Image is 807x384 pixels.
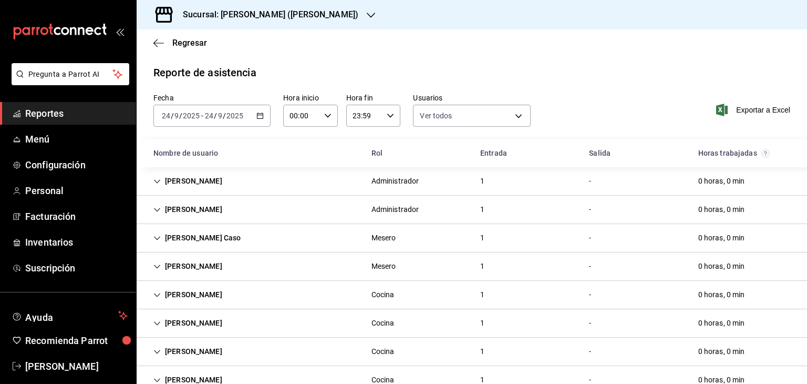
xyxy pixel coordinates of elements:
button: open_drawer_menu [116,27,124,36]
div: Row [137,309,807,338]
div: Cell [581,342,599,361]
div: Cell [690,228,753,248]
button: Regresar [153,38,207,48]
div: Cell [472,257,493,276]
div: Mesero [371,261,396,272]
div: Cell [145,171,231,191]
input: -- [204,112,214,120]
input: -- [174,112,179,120]
label: Hora fin [346,94,401,102]
div: Cell [363,228,405,248]
div: Row [137,224,807,252]
div: Cocina [371,289,395,300]
div: Cocina [371,318,395,329]
input: -- [218,112,223,120]
div: Reporte de asistencia [153,65,256,80]
div: Cell [581,171,599,191]
svg: El total de horas trabajadas por usuario es el resultado de la suma redondeada del registro de ho... [761,149,770,158]
span: / [171,112,174,120]
div: Cocina [371,346,395,357]
div: Cell [690,285,753,305]
span: [PERSON_NAME] [25,359,128,373]
div: Cell [472,314,493,333]
div: Cell [690,257,753,276]
span: Ver todos [420,110,452,121]
h3: Sucursal: [PERSON_NAME] ([PERSON_NAME]) [174,8,358,21]
div: Cell [690,342,753,361]
div: Mesero [371,233,396,244]
div: Cell [581,314,599,333]
div: Cell [581,200,599,219]
div: Administrador [371,176,419,187]
div: Cell [145,228,249,248]
input: ---- [226,112,244,120]
label: Fecha [153,94,271,102]
div: HeadCell [472,144,581,163]
div: Row [137,167,807,196]
span: Regresar [172,38,207,48]
div: Cell [363,171,428,191]
div: Cell [690,171,753,191]
div: Cell [472,342,493,361]
div: Cell [145,257,231,276]
div: Cell [363,257,405,276]
div: Cell [145,285,231,305]
span: Configuración [25,158,128,172]
span: Pregunta a Parrot AI [28,69,113,80]
label: Usuarios [413,94,530,102]
span: / [179,112,182,120]
div: Cell [145,314,231,333]
button: Pregunta a Parrot AI [12,63,129,85]
div: Cell [363,200,428,219]
div: Row [137,281,807,309]
span: Recomienda Parrot [25,334,128,348]
div: HeadCell [690,144,799,163]
div: Cell [472,285,493,305]
div: Cell [690,200,753,219]
div: Cell [472,171,493,191]
div: Cell [581,257,599,276]
div: HeadCell [581,144,689,163]
span: / [214,112,217,120]
span: Personal [25,184,128,198]
input: -- [161,112,171,120]
button: Exportar a Excel [718,104,790,116]
span: Reportes [25,106,128,120]
span: - [201,112,203,120]
div: Head [137,139,807,167]
div: Cell [145,342,231,361]
input: ---- [182,112,200,120]
span: Inventarios [25,235,128,249]
a: Pregunta a Parrot AI [7,76,129,87]
div: Row [137,196,807,224]
div: Row [137,338,807,366]
div: HeadCell [145,144,363,163]
div: Cell [472,200,493,219]
div: Cell [581,285,599,305]
div: Cell [363,285,403,305]
div: Administrador [371,204,419,215]
span: Facturación [25,209,128,224]
span: Suscripción [25,261,128,275]
div: Cell [581,228,599,248]
div: Cell [363,314,403,333]
div: Cell [690,314,753,333]
div: Cell [145,200,231,219]
div: Cell [472,228,493,248]
span: / [223,112,226,120]
span: Ayuda [25,309,114,322]
div: HeadCell [363,144,472,163]
label: Hora inicio [283,94,338,102]
div: Row [137,252,807,281]
span: Menú [25,132,128,146]
div: Cell [363,342,403,361]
